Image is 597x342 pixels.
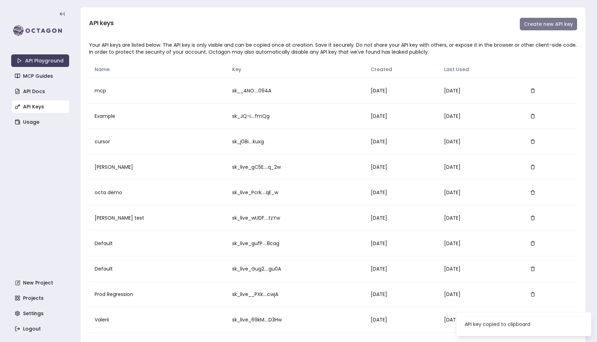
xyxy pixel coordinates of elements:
[227,205,365,230] td: sk_live_wUDF....tzYw
[438,61,520,78] th: Last Used
[365,180,439,205] td: [DATE]
[438,230,520,256] td: [DATE]
[438,180,520,205] td: [DATE]
[227,307,365,332] td: sk_live_69kM....D3Hw
[227,230,365,256] td: sk_live_gufP....8cag
[365,281,439,307] td: [DATE]
[227,129,365,154] td: sk_j08i....kuxg
[89,205,227,230] td: [PERSON_NAME] test
[365,154,439,180] td: [DATE]
[89,307,227,332] td: Valerii
[438,103,520,129] td: [DATE]
[465,321,530,328] div: API key copied to clipboard
[227,61,365,78] th: Key
[12,276,70,289] a: New Project
[89,180,227,205] td: octa demo
[365,61,439,78] th: Created
[12,100,70,113] a: API Keys
[438,307,520,332] td: [DATE]
[11,24,69,38] img: logo-rect-yK7x_WSZ.svg
[11,54,69,67] a: API Playground
[438,129,520,154] td: [DATE]
[12,116,70,128] a: Usage
[89,230,227,256] td: Default
[365,205,439,230] td: [DATE]
[438,205,520,230] td: [DATE]
[89,256,227,281] td: Default
[438,154,520,180] td: [DATE]
[365,78,439,103] td: [DATE]
[365,129,439,154] td: [DATE]
[12,70,70,82] a: MCP Guides
[365,307,439,332] td: [DATE]
[227,154,365,180] td: sk_live_gC5E....q_2w
[520,18,577,30] button: Create new API key
[365,230,439,256] td: [DATE]
[438,256,520,281] td: [DATE]
[227,180,365,205] td: sk_live_Pcrk....qE_w
[89,154,227,180] td: [PERSON_NAME]
[227,103,365,129] td: sk_JQ-i....fmQg
[89,103,227,129] td: Example
[89,129,227,154] td: cursor
[12,85,70,98] a: API Docs
[365,256,439,281] td: [DATE]
[89,61,227,78] th: Name
[89,281,227,307] td: Prod Regression
[12,292,70,304] a: Projects
[365,103,439,129] td: [DATE]
[227,78,365,103] td: sk__4NO....094A
[89,18,113,28] h3: API keys
[438,78,520,103] td: [DATE]
[227,256,365,281] td: sk_live_Gug2....gu0A
[438,281,520,307] td: [DATE]
[89,78,227,103] td: mcp
[12,322,70,335] a: Logout
[89,41,577,55] div: Your API keys are listed below. The API key is only visible and can be copied once at creation. S...
[12,307,70,320] a: Settings
[227,281,365,307] td: sk_live__PXk....cwjA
